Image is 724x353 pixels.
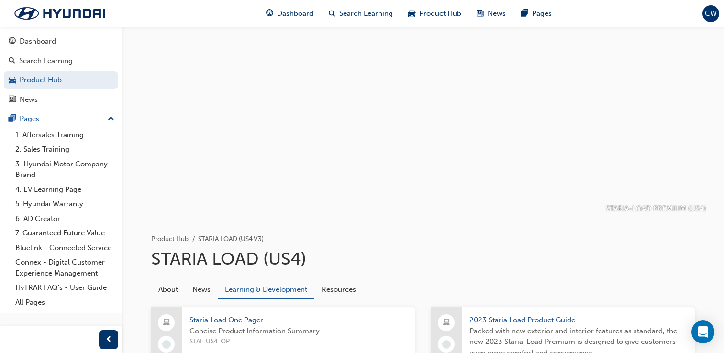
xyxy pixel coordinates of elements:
[11,197,118,211] a: 5. Hyundai Warranty
[198,234,264,245] li: STARIA LOAD (US4.V3)
[4,91,118,109] a: News
[488,8,506,19] span: News
[469,4,513,23] a: news-iconNews
[20,36,56,47] div: Dashboard
[419,8,461,19] span: Product Hub
[469,315,688,326] span: 2023 Staria Load Product Guide
[339,8,393,19] span: Search Learning
[11,255,118,280] a: Connex - Digital Customer Experience Management
[151,248,695,269] h1: STARIA LOAD (US4)
[189,336,408,347] span: STAL-US4-OP
[9,76,16,85] span: car-icon
[11,241,118,255] a: Bluelink - Connected Service
[4,33,118,50] a: Dashboard
[11,182,118,197] a: 4. EV Learning Page
[151,281,185,299] a: About
[105,334,112,346] span: prev-icon
[4,52,118,70] a: Search Learning
[11,211,118,226] a: 6. AD Creator
[4,71,118,89] a: Product Hub
[606,203,706,214] p: STARIA-LOAD PREMIUM (US4)
[11,295,118,310] a: All Pages
[329,8,335,20] span: search-icon
[11,280,118,295] a: HyTRAK FAQ's - User Guide
[20,94,38,105] div: News
[442,340,451,349] span: learningRecordVerb_NONE-icon
[277,8,313,19] span: Dashboard
[189,315,408,326] span: Staria Load One Pager
[314,281,363,299] a: Resources
[691,320,714,343] div: Open Intercom Messenger
[321,4,401,23] a: search-iconSearch Learning
[266,8,273,20] span: guage-icon
[163,317,170,329] span: laptop-icon
[521,8,528,20] span: pages-icon
[11,128,118,143] a: 1. Aftersales Training
[5,3,115,23] img: Trak
[702,5,719,22] button: CW
[218,281,314,299] a: Learning & Development
[9,37,16,46] span: guage-icon
[9,115,16,123] span: pages-icon
[185,281,218,299] a: News
[9,57,15,66] span: search-icon
[189,326,408,337] span: Concise Product Information Summary.
[20,113,39,124] div: Pages
[11,226,118,241] a: 7. Guaranteed Future Value
[532,8,552,19] span: Pages
[513,4,559,23] a: pages-iconPages
[477,8,484,20] span: news-icon
[4,31,118,110] button: DashboardSearch LearningProduct HubNews
[443,317,450,329] span: laptop-icon
[408,8,415,20] span: car-icon
[11,142,118,157] a: 2. Sales Training
[9,96,16,104] span: news-icon
[4,110,118,128] button: Pages
[151,235,189,243] a: Product Hub
[401,4,469,23] a: car-iconProduct Hub
[162,340,171,349] span: learningRecordVerb_NONE-icon
[705,8,717,19] span: CW
[19,55,73,66] div: Search Learning
[11,157,118,182] a: 3. Hyundai Motor Company Brand
[108,113,114,125] span: up-icon
[258,4,321,23] a: guage-iconDashboard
